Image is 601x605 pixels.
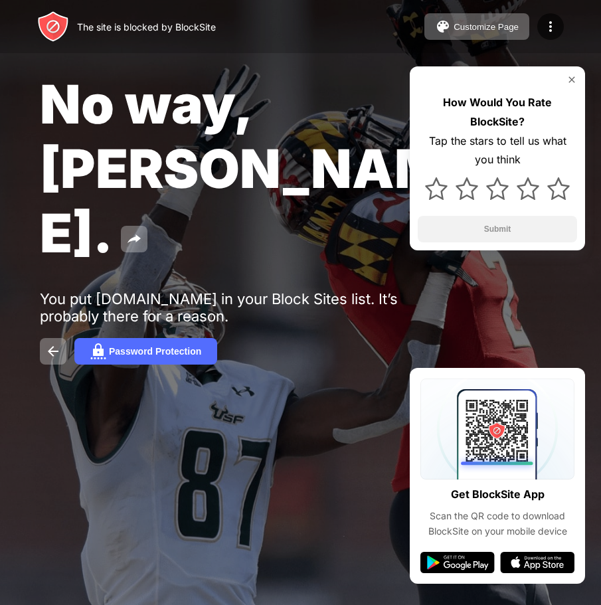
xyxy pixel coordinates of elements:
[418,93,577,131] div: How Would You Rate BlockSite?
[517,177,539,200] img: star.svg
[37,11,69,43] img: header-logo.svg
[424,13,529,40] button: Customize Page
[486,177,509,200] img: star.svg
[500,552,574,573] img: app-store.svg
[418,216,577,242] button: Submit
[45,343,61,359] img: back.svg
[451,485,545,504] div: Get BlockSite App
[40,72,445,265] span: No way, [PERSON_NAME].
[420,552,495,573] img: google-play.svg
[90,343,106,359] img: password.svg
[77,21,216,33] div: The site is blocked by BlockSite
[425,177,448,200] img: star.svg
[74,338,217,365] button: Password Protection
[40,290,450,325] div: You put [DOMAIN_NAME] in your Block Sites list. It’s probably there for a reason.
[420,509,574,539] div: Scan the QR code to download BlockSite on your mobile device
[566,74,577,85] img: rate-us-close.svg
[547,177,570,200] img: star.svg
[126,231,142,247] img: share.svg
[543,19,558,35] img: menu-icon.svg
[456,177,478,200] img: star.svg
[435,19,451,35] img: pallet.svg
[454,22,519,32] div: Customize Page
[418,131,577,170] div: Tap the stars to tell us what you think
[109,346,201,357] div: Password Protection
